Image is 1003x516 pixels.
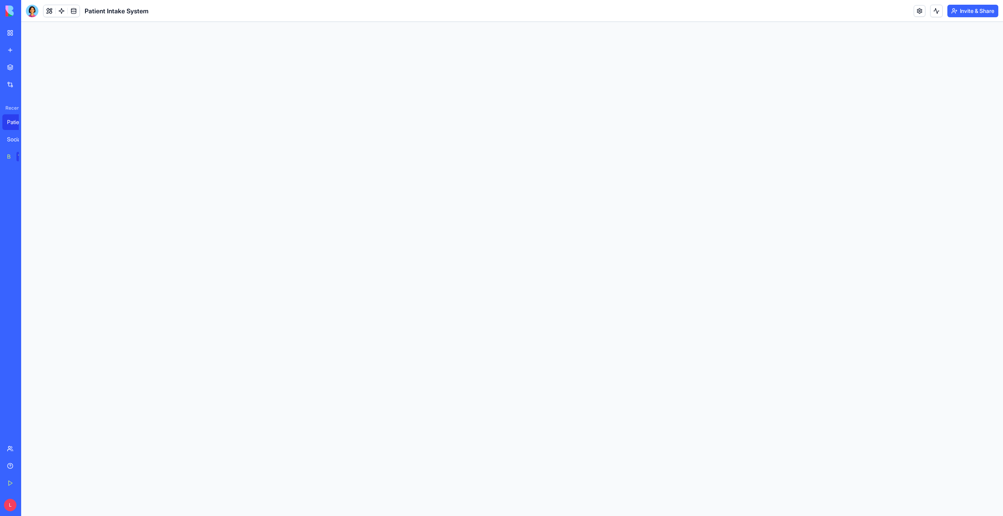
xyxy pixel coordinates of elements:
[85,6,148,16] span: Patient Intake System
[4,499,16,511] span: L
[2,132,34,147] a: Social Media Content Generator
[7,153,11,161] div: Banner Studio
[7,135,29,143] div: Social Media Content Generator
[16,152,29,161] div: TRY
[5,5,54,16] img: logo
[7,118,29,126] div: Patient Intake System
[2,114,34,130] a: Patient Intake System
[2,105,19,111] span: Recent
[2,149,34,164] a: Banner StudioTRY
[947,5,998,17] button: Invite & Share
